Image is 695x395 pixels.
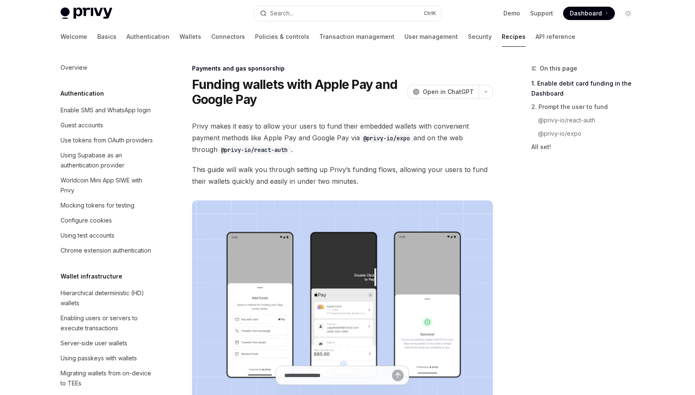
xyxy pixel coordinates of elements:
[61,150,156,170] div: Using Supabase as an authentication provider
[255,27,309,47] a: Policies & controls
[61,353,137,363] div: Using passkeys with wallets
[54,336,161,351] a: Server-side user wallets
[61,89,104,99] h5: Authentication
[536,27,575,47] a: API reference
[61,368,156,388] div: Migrating wallets from on-device to TEEs
[61,63,87,73] div: Overview
[61,135,153,145] div: Use tokens from OAuth providers
[502,27,526,47] a: Recipes
[319,27,394,47] a: Transaction management
[54,118,161,133] a: Guest accounts
[61,175,156,195] div: Worldcoin Mini App SIWE with Privy
[570,9,602,18] span: Dashboard
[61,230,114,241] div: Using test accounts
[54,198,161,213] a: Mocking tokens for testing
[54,103,161,118] a: Enable SMS and WhatsApp login
[54,351,161,366] a: Using passkeys with wallets
[54,286,161,311] a: Hierarchical deterministic (HD) wallets
[563,7,615,20] a: Dashboard
[530,9,553,18] a: Support
[192,77,404,107] h1: Funding wallets with Apple Pay and Google Pay
[61,27,87,47] a: Welcome
[254,6,441,21] button: Open search
[61,120,103,130] div: Guest accounts
[61,200,134,210] div: Mocking tokens for testing
[503,9,520,18] a: Demo
[61,246,151,256] div: Chrome extension authentication
[392,370,404,381] button: Send message
[192,164,493,187] span: This guide will walk you through setting up Privy’s funding flows, allowing your users to fund th...
[61,313,156,333] div: Enabling users or servers to execute transactions
[423,88,474,96] span: Open in ChatGPT
[531,140,642,154] a: All set!
[284,366,392,385] input: Ask a question...
[407,85,479,99] button: Open in ChatGPT
[97,27,116,47] a: Basics
[531,127,642,140] a: @privy-io/expo
[61,271,122,281] h5: Wallet infrastructure
[54,133,161,148] a: Use tokens from OAuth providers
[468,27,492,47] a: Security
[61,338,127,348] div: Server-side user wallets
[54,173,161,198] a: Worldcoin Mini App SIWE with Privy
[622,7,635,20] button: Toggle dark mode
[179,27,201,47] a: Wallets
[54,366,161,391] a: Migrating wallets from on-device to TEEs
[531,77,642,100] a: 1. Enable debit card funding in the Dashboard
[192,120,493,155] span: Privy makes it easy to allow your users to fund their embedded wallets with convenient payment me...
[54,243,161,258] a: Chrome extension authentication
[126,27,169,47] a: Authentication
[54,228,161,243] a: Using test accounts
[61,105,151,115] div: Enable SMS and WhatsApp login
[61,215,112,225] div: Configure cookies
[424,10,436,17] span: Ctrl K
[217,145,291,154] code: @privy-io/react-auth
[270,8,293,18] div: Search...
[54,148,161,173] a: Using Supabase as an authentication provider
[192,64,493,73] div: Payments and gas sponsorship
[54,60,161,75] a: Overview
[61,8,112,19] img: light logo
[54,213,161,228] a: Configure cookies
[211,27,245,47] a: Connectors
[531,100,642,114] a: 2. Prompt the user to fund
[540,63,577,73] span: On this page
[360,134,413,143] code: @privy-io/expo
[61,288,156,308] div: Hierarchical deterministic (HD) wallets
[404,27,458,47] a: User management
[54,311,161,336] a: Enabling users or servers to execute transactions
[531,114,642,127] a: @privy-io/react-auth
